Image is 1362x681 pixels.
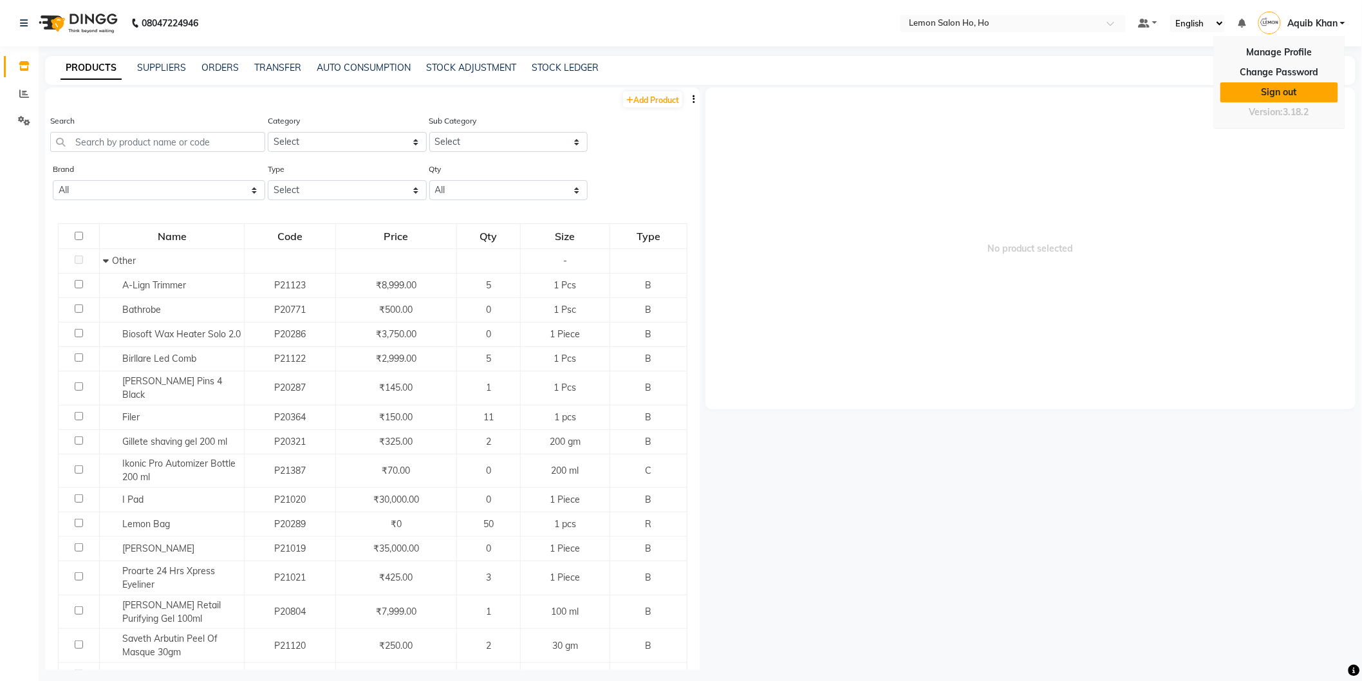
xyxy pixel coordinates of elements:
span: ₹150.00 [379,411,413,423]
a: PRODUCTS [61,57,122,80]
span: 100 ml [551,606,579,617]
span: P20321 [274,436,306,447]
div: Code [245,225,334,248]
span: [PERSON_NAME] [122,543,194,554]
span: ₹3,750.00 [376,328,416,340]
span: 0 [486,494,491,505]
span: 1 Pcs [554,279,576,291]
a: Change Password [1220,62,1338,82]
div: Qty [458,225,519,248]
span: ₹30,000.00 [373,494,419,505]
span: 30 gm [552,640,578,651]
span: ₹35,000.00 [373,543,419,554]
span: - [563,255,567,266]
span: A-Lign Trimmer [122,279,186,291]
span: 0 [486,465,491,476]
img: Aquib Khan [1258,12,1281,34]
span: 3 [486,572,491,583]
span: B [645,382,651,393]
span: 1 pcs [554,518,576,530]
a: AUTO CONSUMPTION [317,62,411,73]
input: Search by product name or code [50,132,265,152]
span: B [645,640,651,651]
span: Ikonic Pro Automizer Bottle 200 ml [122,458,236,483]
span: ₹425.00 [379,572,413,583]
span: Other [112,255,136,266]
span: ₹0 [391,518,402,530]
span: 5 [486,279,491,291]
span: P20287 [274,382,306,393]
span: Proarte 24 Hrs Xpress Eyeliner [122,565,215,590]
span: 1 Piece [550,572,580,583]
div: Size [521,225,609,248]
span: B [645,494,651,505]
span: 1 Piece [550,494,580,505]
span: ₹325.00 [379,436,413,447]
div: Version:3.18.2 [1220,103,1338,122]
span: 0 [486,328,491,340]
span: C [645,465,651,476]
span: ₹8,999.00 [376,279,416,291]
span: B [645,328,651,340]
a: SUPPLIERS [137,62,186,73]
span: B [645,543,651,554]
span: B [645,436,651,447]
a: TRANSFER [254,62,301,73]
span: Birllare Led Comb [122,353,196,364]
span: ₹2,999.00 [376,353,416,364]
span: P21120 [274,640,306,651]
label: Brand [53,163,74,175]
span: P21387 [274,465,306,476]
span: 5 [486,353,491,364]
span: 1 [486,606,491,617]
span: P21123 [274,279,306,291]
span: B [645,304,651,315]
span: ₹70.00 [382,465,410,476]
label: Category [268,115,300,127]
a: ORDERS [201,62,239,73]
span: 0 [486,304,491,315]
span: B [645,411,651,423]
span: 1 Pcs [554,382,576,393]
span: 1 Pcs [554,353,576,364]
span: Aquib Khan [1287,17,1338,30]
span: 2 [486,436,491,447]
span: ₹250.00 [379,640,413,651]
a: Add Product [623,91,682,107]
span: ₹145.00 [379,382,413,393]
span: P21020 [274,494,306,505]
span: 1 [486,382,491,393]
span: 1 Piece [550,328,580,340]
span: 200 gm [550,436,581,447]
span: Gillete shaving gel 200 ml [122,436,227,447]
label: Sub Category [429,115,477,127]
span: 1 pcs [554,411,576,423]
span: - [563,669,567,680]
span: 1 Psc [554,304,576,315]
div: Price [337,225,456,248]
span: 1 Piece [550,543,580,554]
a: Sign out [1220,82,1338,102]
span: 11 [483,411,494,423]
span: 0 [486,543,491,554]
a: STOCK LEDGER [532,62,599,73]
span: Saveth Arbutin Peel Of Masque 30gm [122,633,218,658]
label: Qty [429,163,442,175]
span: B [645,572,651,583]
span: Shampoo [111,669,150,680]
span: P21019 [274,543,306,554]
span: P20364 [274,411,306,423]
a: Manage Profile [1220,42,1338,62]
span: B [645,353,651,364]
b: 08047224946 [142,5,198,41]
span: No product selected [705,88,1356,409]
span: 50 [483,518,494,530]
span: ₹500.00 [379,304,413,315]
span: 200 ml [551,465,579,476]
span: 2 [486,640,491,651]
div: Name [100,225,243,248]
span: Biosoft Wax Heater Solo 2.0 [122,328,241,340]
span: Collapse Row [103,255,112,266]
span: P20286 [274,328,306,340]
span: [PERSON_NAME] Retail Purifying Gel 100ml [122,599,221,624]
